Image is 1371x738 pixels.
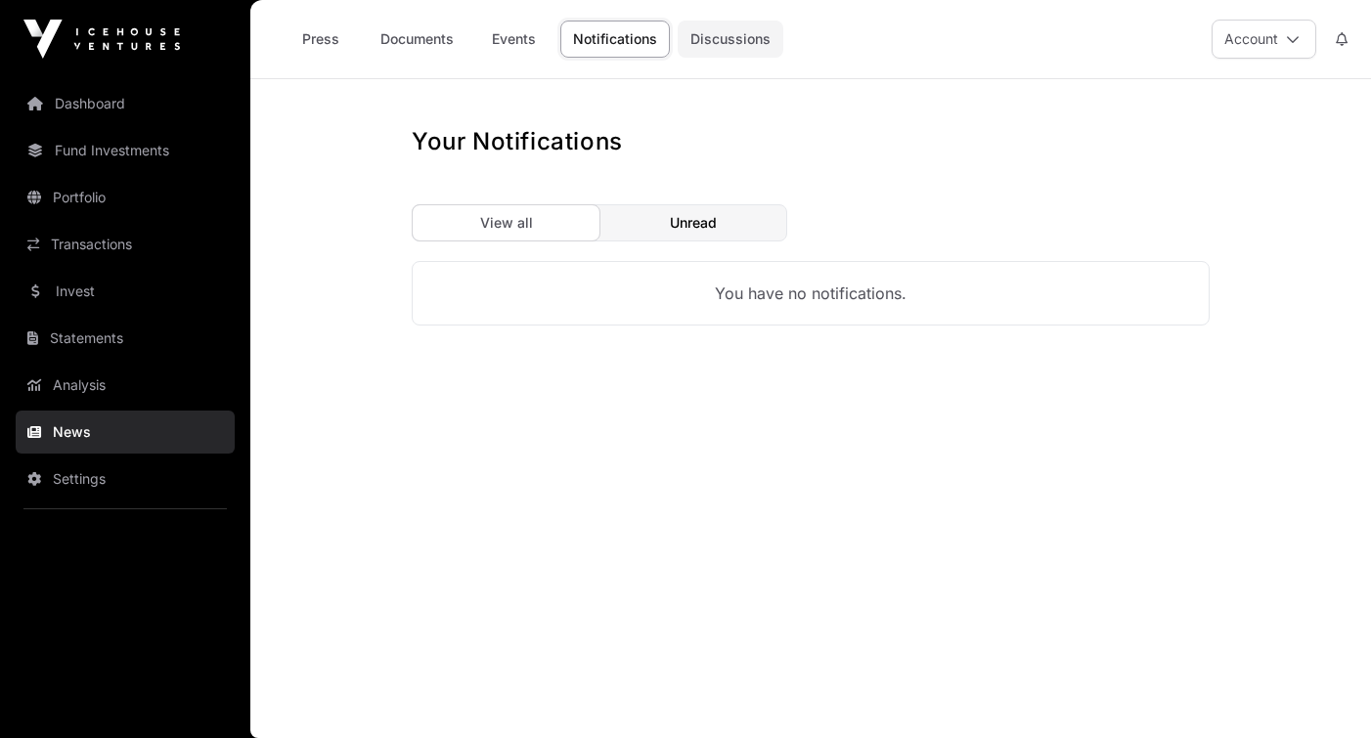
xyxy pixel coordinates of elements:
a: Transactions [16,223,235,266]
a: Notifications [560,21,670,58]
img: Icehouse Ventures Logo [23,20,180,59]
button: Account [1212,20,1316,59]
a: News [16,411,235,454]
a: Invest [16,270,235,313]
a: Events [474,21,553,58]
a: Discussions [678,21,783,58]
a: Settings [16,457,235,500]
a: Press [282,21,360,58]
span: Unread [670,213,717,233]
span: You have no notifications. [715,282,907,305]
a: Portfolio [16,176,235,219]
h1: Your Notifications [412,126,623,157]
iframe: Chat Widget [1273,644,1371,738]
a: Statements [16,317,235,360]
a: Analysis [16,364,235,407]
a: Fund Investments [16,129,235,172]
a: Dashboard [16,82,235,125]
a: Documents [368,21,466,58]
